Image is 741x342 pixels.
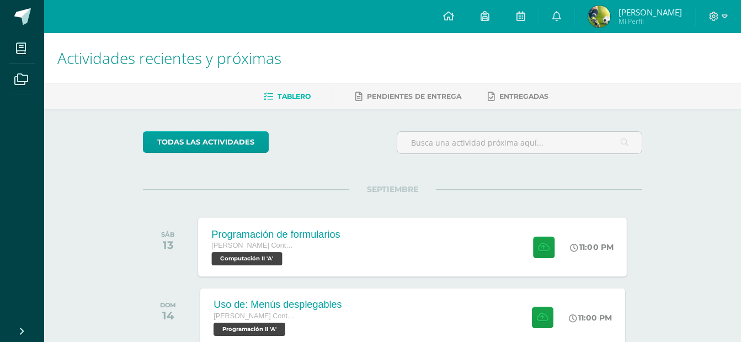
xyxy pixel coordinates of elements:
[619,7,682,18] span: [PERSON_NAME]
[212,242,296,249] span: [PERSON_NAME] Contador con Orientación en Computación
[212,252,282,265] span: Computación II 'A'
[214,312,296,320] span: [PERSON_NAME] Contador con Orientación en Computación
[160,309,176,322] div: 14
[499,92,548,100] span: Entregadas
[349,184,436,194] span: SEPTIEMBRE
[57,47,281,68] span: Actividades recientes y próximas
[161,238,175,252] div: 13
[355,88,461,105] a: Pendientes de entrega
[569,313,612,323] div: 11:00 PM
[488,88,548,105] a: Entregadas
[278,92,311,100] span: Tablero
[214,323,285,336] span: Programación II 'A'
[397,132,642,153] input: Busca una actividad próxima aquí...
[214,299,342,311] div: Uso de: Menús desplegables
[143,131,269,153] a: todas las Actividades
[264,88,311,105] a: Tablero
[212,228,340,240] div: Programación de formularios
[161,231,175,238] div: SÁB
[367,92,461,100] span: Pendientes de entrega
[160,301,176,309] div: DOM
[619,17,682,26] span: Mi Perfil
[588,6,610,28] img: 1c52e3033304622f3af963aea0c25413.png
[571,242,614,252] div: 11:00 PM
